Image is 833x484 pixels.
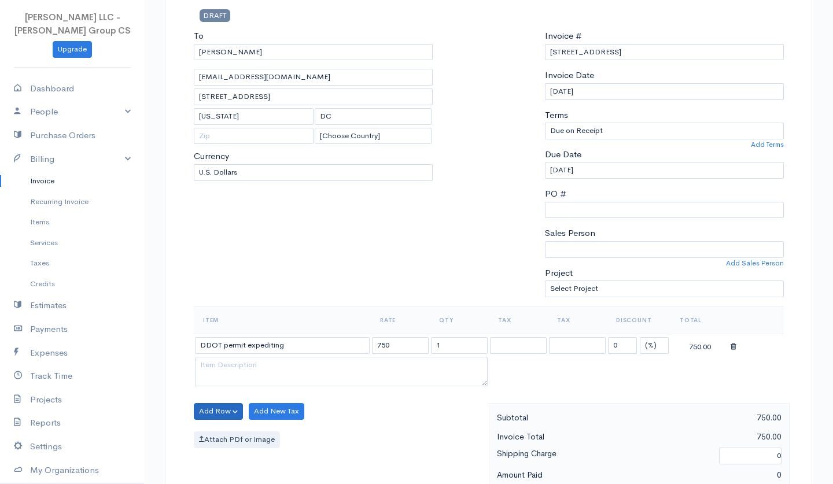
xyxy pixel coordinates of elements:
input: dd-mm-yyyy [545,83,784,100]
th: Discount [607,306,670,334]
a: Add Sales Person [726,258,784,268]
label: Invoice # [545,29,582,43]
div: 0 [639,468,787,482]
label: Project [545,267,573,280]
label: Currency [194,150,229,163]
div: 750.00 [639,411,787,425]
input: State [315,108,432,125]
input: Address [194,88,433,105]
label: PO # [545,187,566,201]
label: To [194,29,204,43]
th: Tax [548,306,607,334]
label: Due Date [545,148,581,161]
th: Tax [489,306,548,334]
th: Qty [430,306,489,334]
button: Add New Tax [249,403,304,420]
input: Zip [194,128,314,145]
div: Amount Paid [491,468,639,482]
div: Subtotal [491,411,639,425]
label: Sales Person [545,227,595,240]
button: Add Row [194,403,243,420]
div: 750.00 [639,430,787,444]
div: Shipping Charge [491,446,713,465]
input: dd-mm-yyyy [545,162,784,179]
th: Total [670,306,729,334]
input: Email [194,69,433,86]
label: Invoice Date [545,69,594,82]
th: Rate [371,306,430,334]
input: Item Name [195,337,370,354]
div: 750.00 [672,338,728,353]
a: Add Terms [751,139,784,150]
input: Client Name [194,44,433,61]
label: Attach PDf or Image [194,431,280,448]
div: Invoice Total [491,430,639,444]
label: Terms [545,109,568,122]
th: Item [194,306,371,334]
span: [PERSON_NAME] LLC - [PERSON_NAME] Group CS [14,12,131,36]
input: City [194,108,314,125]
a: Upgrade [53,41,92,58]
span: DRAFT [200,9,230,21]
